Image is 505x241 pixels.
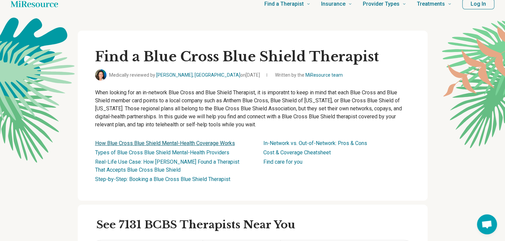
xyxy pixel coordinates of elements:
[263,140,367,146] a: In-Network vs. Out-of-Network: Pros & Cons
[275,72,343,79] span: Written by the
[95,176,230,182] a: Step-by-Step: Booking a Blue Cross Blue Shield Therapist
[477,214,497,234] div: Open chat
[95,159,239,173] a: Real-Life Use Case: How [PERSON_NAME] Found a Therapist That Accepts Blue Cross Blue Shield
[96,218,420,232] h2: See 7131 BCBS Therapists Near You
[156,72,240,78] a: [PERSON_NAME], [GEOGRAPHIC_DATA]
[95,140,235,146] a: How Blue Cross Blue Shield Mental-Health Coverage Works
[95,48,410,65] h1: Find a Blue Cross Blue Shield Therapist
[95,89,410,129] p: When looking for an in-network Blue Cross and Blue Shield Therapist, it is imporatnt to keep in m...
[109,72,260,79] span: Medically reviewed by
[95,149,229,156] a: Types of Blue Cross Blue Shield Mental-Health Providers
[263,149,331,156] a: Cost & Coverage Cheatsheet
[240,72,260,78] span: on [DATE]
[305,72,343,78] a: MiResource team
[263,159,302,165] a: Find care for you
